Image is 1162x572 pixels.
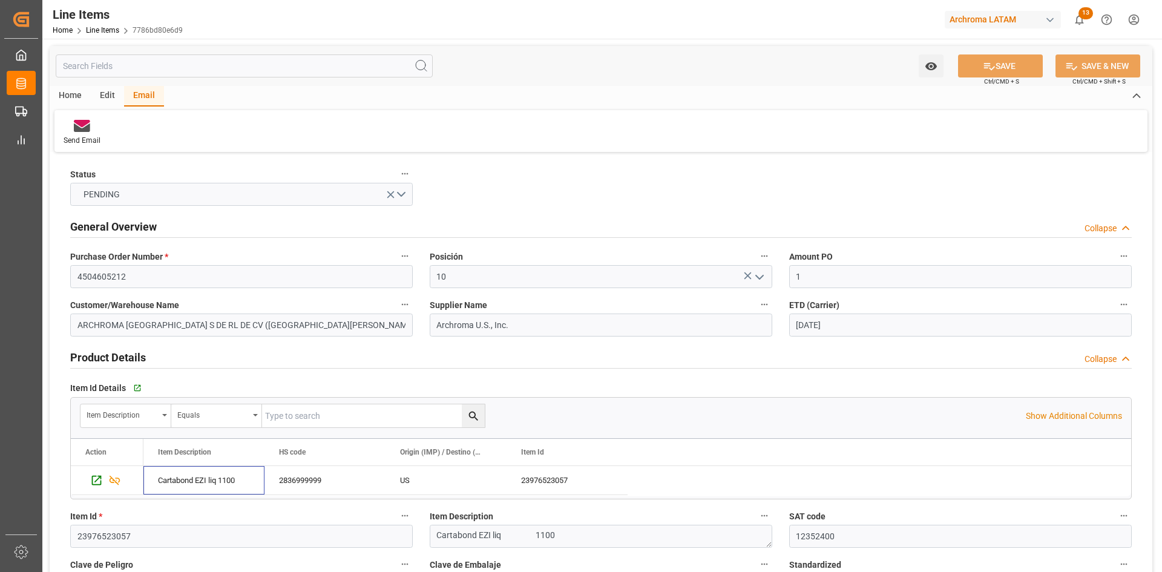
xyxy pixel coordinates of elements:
button: search button [462,404,485,427]
span: Standardized [789,559,841,571]
textarea: Cartabond EZI liq 1100 [430,525,772,548]
button: open menu [171,404,262,427]
div: Edit [91,86,124,107]
input: Type to search/select [430,265,772,288]
div: Press SPACE to select this row. [71,466,143,495]
button: Clave de Embalaje [757,556,772,572]
button: SAVE [958,54,1043,77]
button: open menu [80,404,171,427]
span: Status [70,168,96,181]
div: Email [124,86,164,107]
span: Origin (IMP) / Destino (EXPO) [400,448,481,456]
button: SAT code [1116,508,1132,524]
span: PENDING [77,188,126,201]
span: Clave de Peligro [70,559,133,571]
span: 13 [1078,7,1093,19]
p: Show Additional Columns [1026,410,1122,422]
button: ETD (Carrier) [1116,297,1132,312]
span: ETD (Carrier) [789,299,839,312]
span: HS code [279,448,306,456]
button: open menu [749,268,767,286]
div: Archroma LATAM [945,11,1061,28]
button: SAVE & NEW [1055,54,1140,77]
button: Customer/Warehouse Name [397,297,413,312]
span: Item Description [158,448,211,456]
button: Status [397,166,413,182]
input: Type to search [262,404,485,427]
button: Clave de Peligro [397,556,413,572]
button: Archroma LATAM [945,8,1066,31]
button: Help Center [1093,6,1120,33]
button: Item Id * [397,508,413,524]
span: Item Description [430,510,493,523]
div: Cartabond EZI liq 1100 [143,466,264,495]
button: open menu [919,54,944,77]
h2: Product Details [70,349,146,366]
button: Purchase Order Number * [397,248,413,264]
a: Line Items [86,26,119,35]
span: Item Id [70,510,102,523]
input: Search Fields [56,54,433,77]
h2: General Overview [70,219,157,235]
button: Item Description [757,508,772,524]
span: Item Id [521,448,544,456]
div: Line Items [53,5,183,24]
div: Collapse [1085,353,1117,366]
div: Collapse [1085,222,1117,235]
input: DD.MM.YYYY [789,314,1132,337]
div: Press SPACE to select this row. [143,466,628,495]
span: Item Id Details [70,382,126,395]
span: Supplier Name [430,299,487,312]
div: 23976523057 [507,466,628,495]
span: Ctrl/CMD + Shift + S [1072,77,1126,86]
span: SAT code [789,510,826,523]
div: 2836999999 [264,466,386,495]
div: Home [50,86,91,107]
div: Item Description [87,407,158,421]
div: Equals [177,407,249,421]
button: Amount PO [1116,248,1132,264]
span: Posición [430,251,463,263]
button: Supplier Name [757,297,772,312]
button: Standardized [1116,556,1132,572]
a: Home [53,26,73,35]
span: Purchase Order Number [70,251,168,263]
span: Ctrl/CMD + S [984,77,1019,86]
button: open menu [70,183,413,206]
span: Amount PO [789,251,833,263]
span: Clave de Embalaje [430,559,501,571]
div: US [386,466,507,495]
div: Action [85,448,107,456]
div: Send Email [64,135,100,146]
span: Customer/Warehouse Name [70,299,179,312]
button: show 13 new notifications [1066,6,1093,33]
button: Posición [757,248,772,264]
